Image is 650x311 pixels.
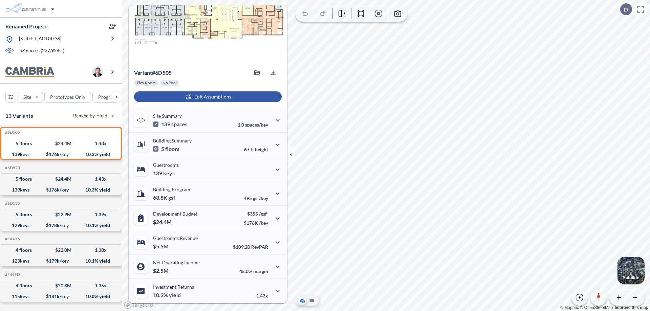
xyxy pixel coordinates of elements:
[253,195,268,201] span: gsf/key
[19,47,64,54] p: 5.46 acres ( 237,958 sf)
[153,292,181,298] p: 10.3%
[259,220,268,226] span: /key
[308,296,316,305] button: Site Plan
[96,112,108,119] span: Yield
[251,244,268,250] span: RevPAR
[4,130,20,135] h5: Click to copy the code
[68,110,118,121] button: Ranked by Yield
[153,146,179,152] p: 5
[624,6,628,13] p: D
[169,292,181,298] span: yield
[238,122,268,128] p: 1.0
[171,121,188,128] span: spaces
[4,237,20,241] h5: Click to copy the code
[239,268,268,274] p: 45.0%
[253,268,268,274] span: margin
[153,194,175,201] p: 68.8K
[298,296,306,305] button: Aerial View
[580,305,613,310] a: OpenStreetMap
[244,220,268,226] p: $176K
[19,35,61,44] p: [STREET_ADDRESS]
[153,170,175,177] p: 139
[153,186,190,192] p: Building Program
[617,257,645,284] img: Switcher Image
[50,94,85,101] p: Prototypes Only
[98,94,117,101] p: Program
[259,211,267,217] span: /gsf
[245,122,268,128] span: spaces/key
[153,219,173,225] p: $24.4M
[23,94,31,101] p: Site
[163,170,175,177] span: keys
[124,301,154,309] a: Mapbox homepage
[153,260,200,265] p: Net Operating Income
[153,121,188,128] p: 139
[251,147,254,152] span: ft
[153,267,170,274] p: $2.5M
[560,305,579,310] a: Mapbox
[134,69,152,76] span: Variant
[137,80,156,86] p: Flex Room
[92,66,103,77] img: user logo
[4,272,20,277] h5: Click to copy the code
[92,92,129,103] button: Program
[153,243,170,250] p: $5.5M
[153,211,197,217] p: Development Budget
[162,80,177,86] p: No Pool
[255,147,268,152] span: height
[244,147,268,152] p: 67
[5,112,33,120] p: 13 Variants
[165,146,179,152] span: floors
[615,305,648,310] a: Improve this map
[4,201,20,206] h5: Click to copy the code
[153,284,194,290] p: Investment Returns
[134,69,172,76] p: # 6d505
[18,92,43,103] button: Site
[153,162,179,168] p: Guestrooms
[617,257,645,284] button: Switcher ImageSatellite
[256,293,268,298] p: 1.43x
[134,91,282,102] button: Edit Assumptions
[4,165,20,170] h5: Click to copy the code
[233,244,268,250] p: $109.20
[153,235,198,241] p: Guestrooms Revenue
[153,113,182,119] p: Site Summary
[168,194,175,201] span: gsf
[5,67,54,77] img: BrandImage
[153,138,192,143] p: Building Summary
[244,211,268,217] p: $355
[244,195,268,201] p: 495
[623,275,639,280] p: Satellite
[5,23,47,30] p: Renamed Project
[44,92,91,103] button: Prototypes Only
